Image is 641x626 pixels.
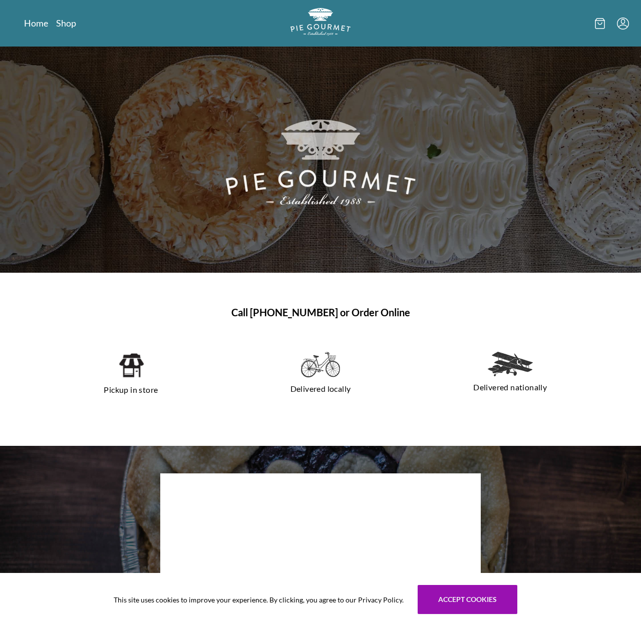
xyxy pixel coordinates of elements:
button: Accept cookies [418,585,517,614]
img: logo [290,8,351,36]
img: delivered nationally [488,352,533,376]
a: Home [24,17,48,29]
span: This site uses cookies to improve your experience. By clicking, you agree to our Privacy Policy. [114,594,404,605]
a: Logo [290,8,351,39]
img: pickup in store [118,352,144,379]
img: delivered locally [301,352,340,378]
p: Pickup in store [48,382,214,398]
p: Delivered nationally [427,379,593,395]
p: Delivered locally [238,381,404,397]
h1: Call [PHONE_NUMBER] or Order Online [24,305,617,320]
a: Shop [56,17,76,29]
button: Menu [617,18,629,30]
